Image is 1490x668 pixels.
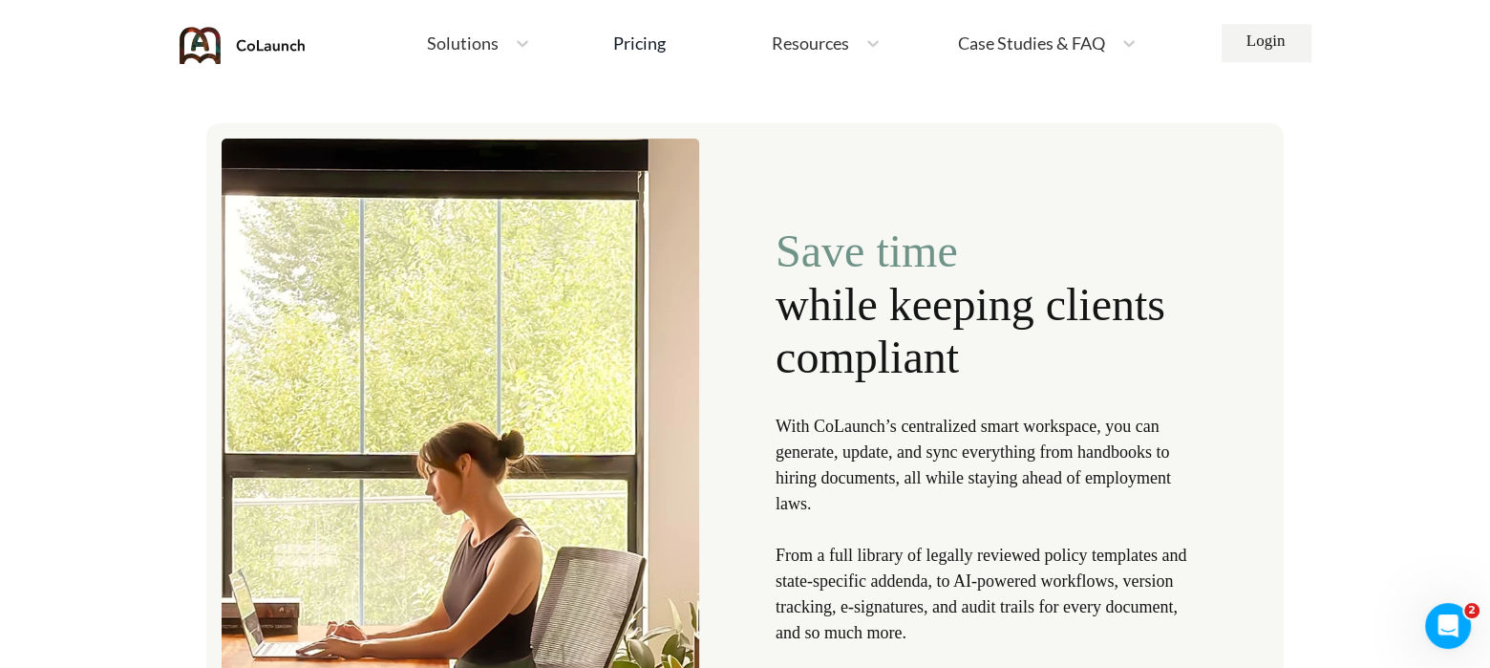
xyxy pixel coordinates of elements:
[772,34,849,52] span: Resources
[180,27,306,64] img: coLaunch
[958,34,1105,52] span: Case Studies & FAQ
[776,278,1200,383] span: while keeping clients compliant
[776,225,1200,277] span: Save time
[613,26,666,60] a: Pricing
[1221,24,1311,62] a: Login
[1464,603,1479,618] span: 2
[1425,603,1471,649] iframe: Intercom live chat
[427,34,499,52] span: Solutions
[613,34,666,52] div: Pricing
